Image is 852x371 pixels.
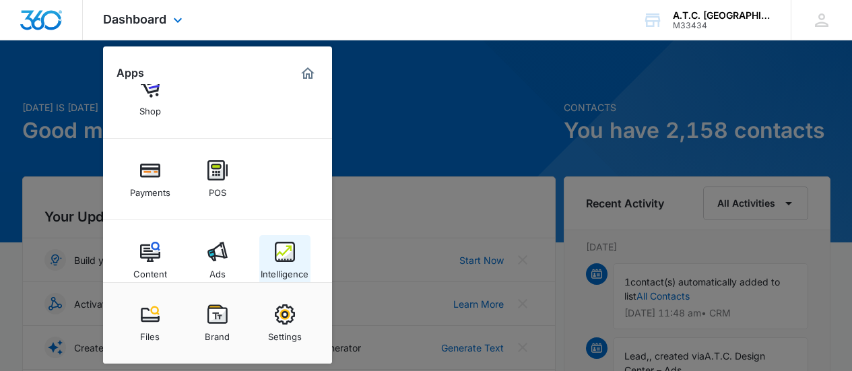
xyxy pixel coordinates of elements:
[140,325,160,342] div: Files
[125,72,176,123] a: Shop
[209,180,226,198] div: POS
[205,325,230,342] div: Brand
[192,298,243,349] a: Brand
[259,235,310,286] a: Intelligence
[192,235,243,286] a: Ads
[209,262,226,279] div: Ads
[125,298,176,349] a: Files
[117,67,144,79] h2: Apps
[297,63,319,84] a: Marketing 360® Dashboard
[130,180,170,198] div: Payments
[139,99,161,116] div: Shop
[259,298,310,349] a: Settings
[673,10,771,21] div: account name
[103,12,166,26] span: Dashboard
[261,262,308,279] div: Intelligence
[673,21,771,30] div: account id
[192,154,243,205] a: POS
[125,154,176,205] a: Payments
[125,235,176,286] a: Content
[133,262,167,279] div: Content
[268,325,302,342] div: Settings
